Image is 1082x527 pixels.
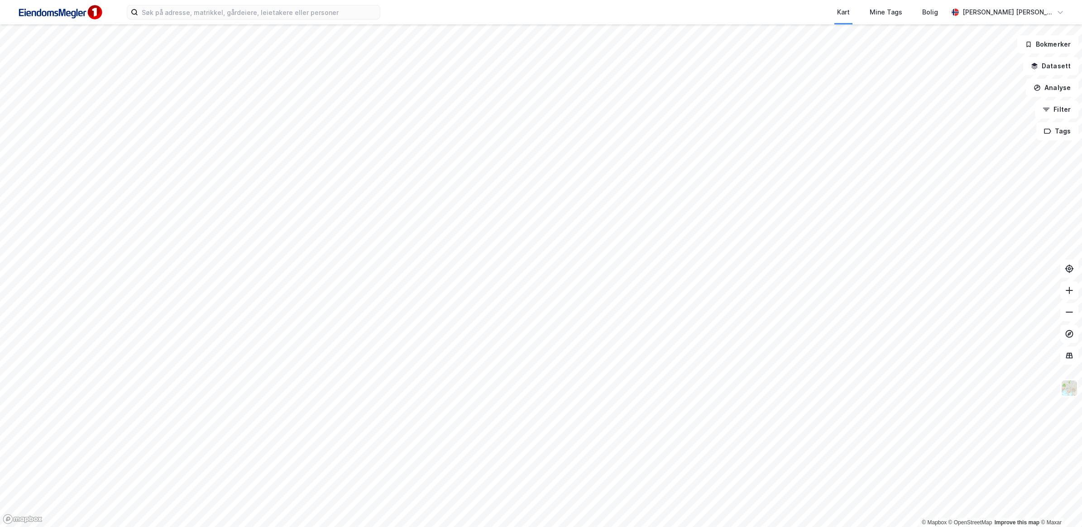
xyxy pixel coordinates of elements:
[1037,484,1082,527] iframe: Chat Widget
[14,2,105,23] img: F4PB6Px+NJ5v8B7XTbfpPpyloAAAAASUVORK5CYII=
[870,7,902,18] div: Mine Tags
[3,514,43,524] a: Mapbox homepage
[1017,35,1078,53] button: Bokmerker
[1035,100,1078,119] button: Filter
[995,519,1039,526] a: Improve this map
[138,5,380,19] input: Søk på adresse, matrikkel, gårdeiere, leietakere eller personer
[1023,57,1078,75] button: Datasett
[962,7,1053,18] div: [PERSON_NAME] [PERSON_NAME]
[1026,79,1078,97] button: Analyse
[837,7,850,18] div: Kart
[1036,122,1078,140] button: Tags
[922,519,947,526] a: Mapbox
[948,519,992,526] a: OpenStreetMap
[1061,380,1078,397] img: Z
[1037,484,1082,527] div: Kontrollprogram for chat
[922,7,938,18] div: Bolig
